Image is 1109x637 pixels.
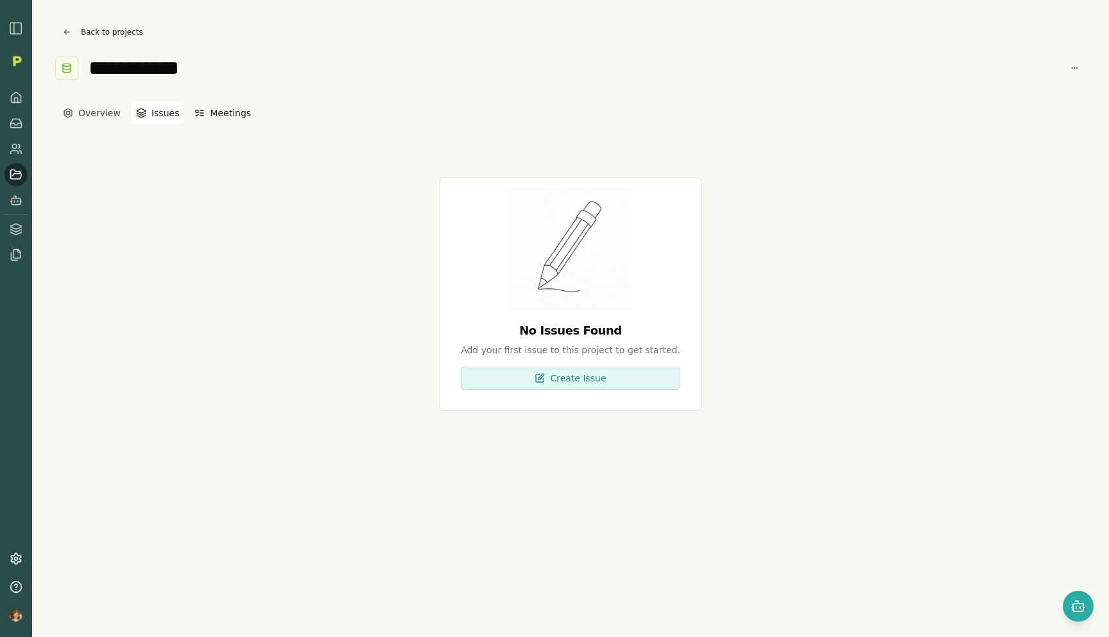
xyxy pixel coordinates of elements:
[58,101,126,125] button: Overview
[55,23,151,41] button: Back to projects
[8,21,24,36] img: sidebar
[10,609,22,622] img: profile
[7,51,26,71] img: Organization logo
[131,101,185,125] button: Issues
[4,575,28,598] button: Help
[461,322,680,340] div: No Issues Found
[89,57,1053,80] input: Project title
[509,188,632,311] img: Create Issue
[189,101,256,125] button: Meetings
[461,344,680,356] div: Add your first issue to this project to get started.
[461,367,680,390] button: Create Issue
[1063,591,1094,622] button: Open chat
